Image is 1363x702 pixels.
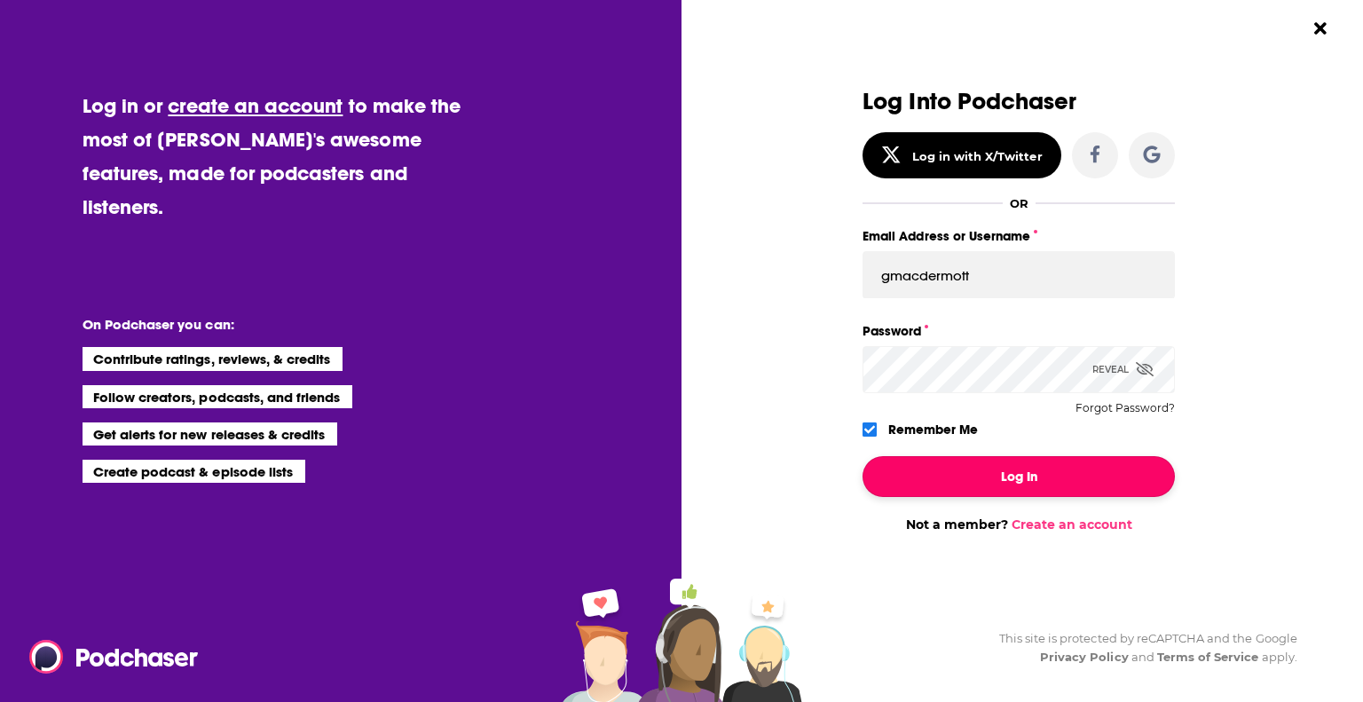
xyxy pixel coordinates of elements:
input: Email Address or Username [863,251,1175,299]
button: Forgot Password? [1075,402,1175,414]
a: Privacy Policy [1040,650,1129,664]
label: Password [863,319,1175,343]
a: Terms of Service [1157,650,1259,664]
div: Reveal [1092,346,1154,393]
label: Email Address or Username [863,225,1175,248]
li: Get alerts for new releases & credits [83,422,337,446]
img: Podchaser - Follow, Share and Rate Podcasts [29,640,200,674]
div: This site is protected by reCAPTCHA and the Google and apply. [985,629,1297,667]
label: Remember Me [888,418,978,441]
div: Not a member? [863,517,1175,532]
a: create an account [168,93,343,118]
button: Close Button [1304,12,1337,45]
button: Log In [863,456,1175,497]
li: Follow creators, podcasts, and friends [83,385,353,408]
li: Create podcast & episode lists [83,460,305,483]
h3: Log Into Podchaser [863,89,1175,114]
li: On Podchaser you can: [83,316,437,333]
button: Log in with X/Twitter [863,132,1061,178]
a: Podchaser - Follow, Share and Rate Podcasts [29,640,185,674]
li: Contribute ratings, reviews, & credits [83,347,343,370]
div: Log in with X/Twitter [912,149,1043,163]
a: Create an account [1012,517,1132,532]
div: OR [1010,196,1028,210]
